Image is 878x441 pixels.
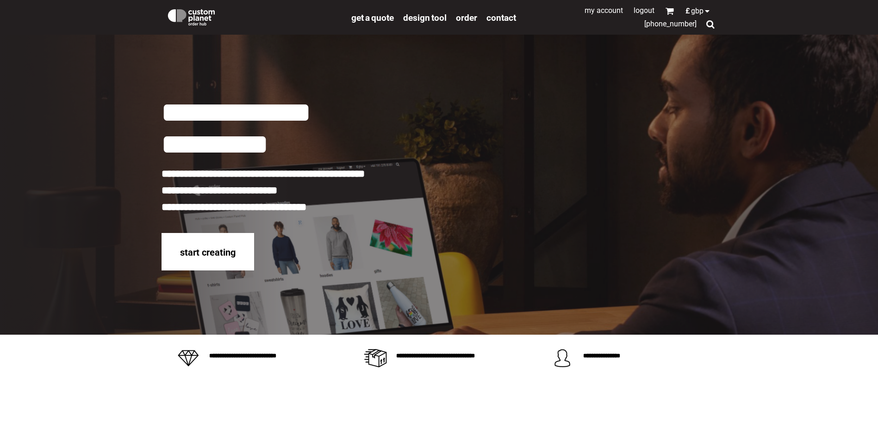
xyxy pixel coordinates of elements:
[691,7,704,15] span: GBP
[634,6,654,15] a: Logout
[486,12,516,23] a: Contact
[180,247,236,258] span: start creating
[162,2,347,30] a: Custom Planet
[351,12,394,23] a: get a quote
[685,7,691,15] span: £
[456,12,477,23] a: order
[403,12,447,23] a: design tool
[644,19,697,28] span: [PHONE_NUMBER]
[166,7,217,25] img: Custom Planet
[585,6,623,15] a: My Account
